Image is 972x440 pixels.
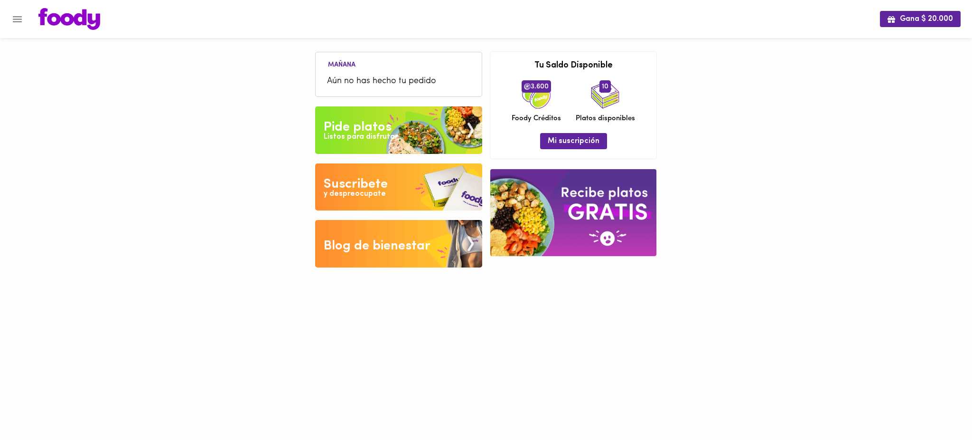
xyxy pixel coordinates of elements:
[324,189,386,200] div: y despreocupate
[38,8,100,30] img: logo.png
[497,61,649,71] h3: Tu Saldo Disponible
[540,133,607,149] button: Mi suscripción
[315,163,482,211] img: Disfruta bajar de peso
[917,385,963,430] iframe: Messagebird Livechat Widget
[327,75,470,88] span: Aún no has hecho tu pedido
[320,59,363,68] li: Mañana
[591,80,619,109] img: icon_dishes.png
[512,114,561,124] span: Foody Créditos
[490,169,656,256] img: referral-banner.png
[522,80,551,93] span: 3.600
[324,118,392,137] div: Pide platos
[324,175,388,194] div: Suscribete
[6,8,29,31] button: Menu
[524,83,531,90] img: foody-creditos.png
[548,137,599,146] span: Mi suscripción
[522,80,551,109] img: credits-package.png
[888,15,953,24] span: Gana $ 20.000
[599,80,611,93] span: 10
[315,106,482,154] img: Pide un Platos
[324,132,398,143] div: Listos para disfrutar
[880,11,961,27] button: Gana $ 20.000
[576,114,635,124] span: Platos disponibles
[324,237,430,256] div: Blog de bienestar
[315,220,482,268] img: Blog de bienestar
